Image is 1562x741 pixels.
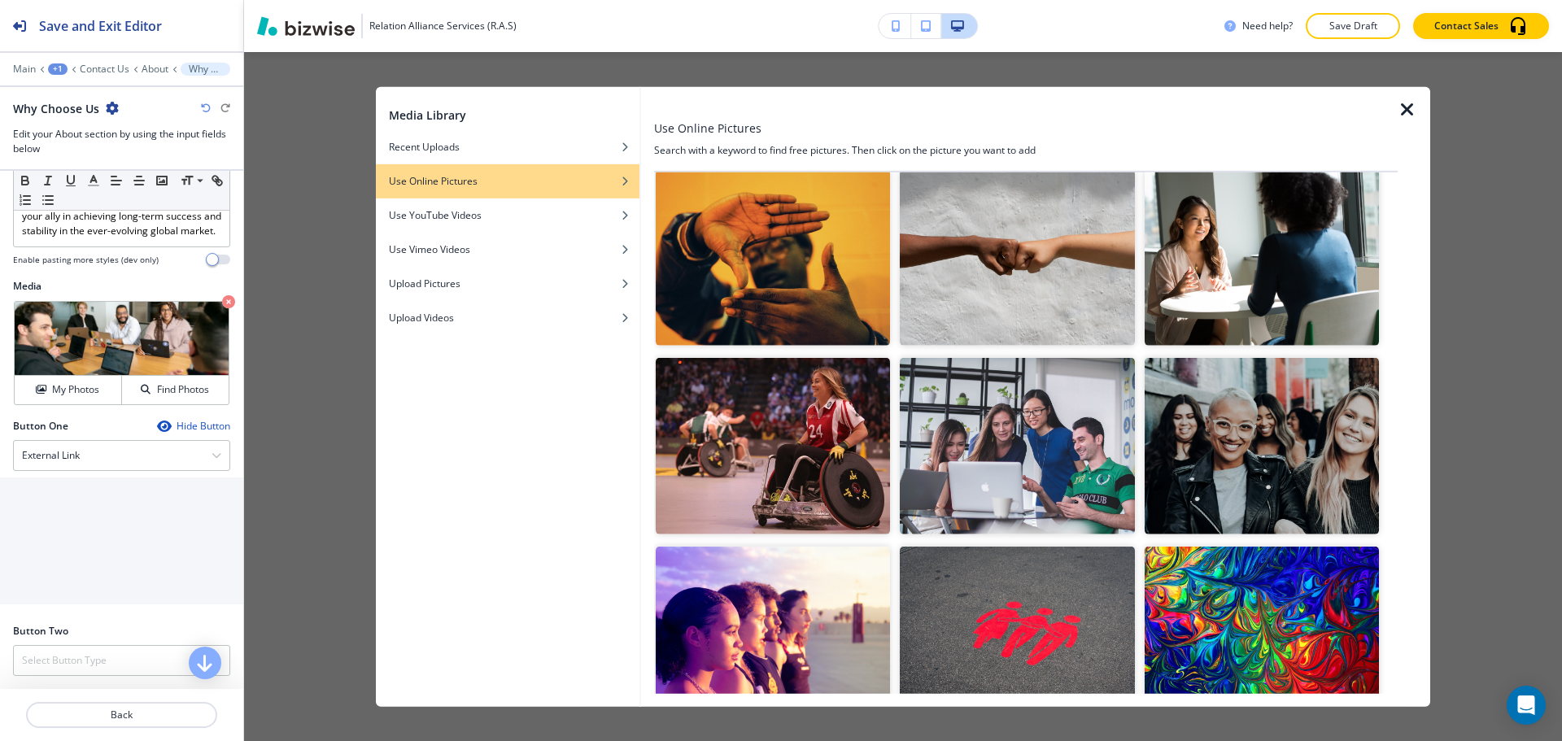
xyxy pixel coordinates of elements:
[181,63,230,76] button: Why Choose Us
[376,300,639,334] button: Upload Videos
[122,376,229,404] button: Find Photos
[13,624,68,639] h2: Button Two
[376,163,639,198] button: Use Online Pictures
[654,119,761,136] h3: Use Online Pictures
[13,63,36,75] button: Main
[157,382,209,397] h4: Find Photos
[157,420,230,433] button: Hide Button
[376,232,639,266] button: Use Vimeo Videos
[13,300,230,406] div: My PhotosFind Photos
[13,279,230,294] h2: Media
[389,207,482,222] h4: Use YouTube Videos
[52,382,99,397] h4: My Photos
[1413,13,1549,39] button: Contact Sales
[26,702,217,728] button: Back
[22,653,107,668] h4: Select Button Type
[1306,13,1400,39] button: Save Draft
[189,63,222,75] p: Why Choose Us
[1434,19,1499,33] p: Contact Sales
[39,16,162,36] h2: Save and Exit Editor
[389,173,478,188] h4: Use Online Pictures
[1507,686,1546,725] div: Open Intercom Messenger
[22,448,80,463] h4: External Link
[1242,19,1293,33] h3: Need help?
[13,127,230,156] h3: Edit your About section by using the input fields below
[376,129,639,163] button: Recent Uploads
[13,419,68,434] h2: Button One
[389,106,466,123] h2: Media Library
[389,139,460,154] h4: Recent Uploads
[15,376,122,404] button: My Photos
[257,16,355,36] img: Bizwise Logo
[389,310,454,325] h4: Upload Videos
[28,708,216,722] p: Back
[654,142,1398,157] h4: Search with a keyword to find free pictures. Then click on the picture you want to add
[257,14,517,38] button: Relation Alliance Services (R.A.S)
[389,242,470,256] h4: Use Vimeo Videos
[376,266,639,300] button: Upload Pictures
[13,254,159,266] h4: Enable pasting more styles (dev only)
[376,198,639,232] button: Use YouTube Videos
[142,63,168,75] button: About
[13,100,99,117] h2: Why Choose Us
[1327,19,1379,33] p: Save Draft
[369,19,517,33] h3: Relation Alliance Services (R.A.S)
[389,276,460,290] h4: Upload Pictures
[48,63,68,75] button: +1
[80,63,129,75] button: Contact Us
